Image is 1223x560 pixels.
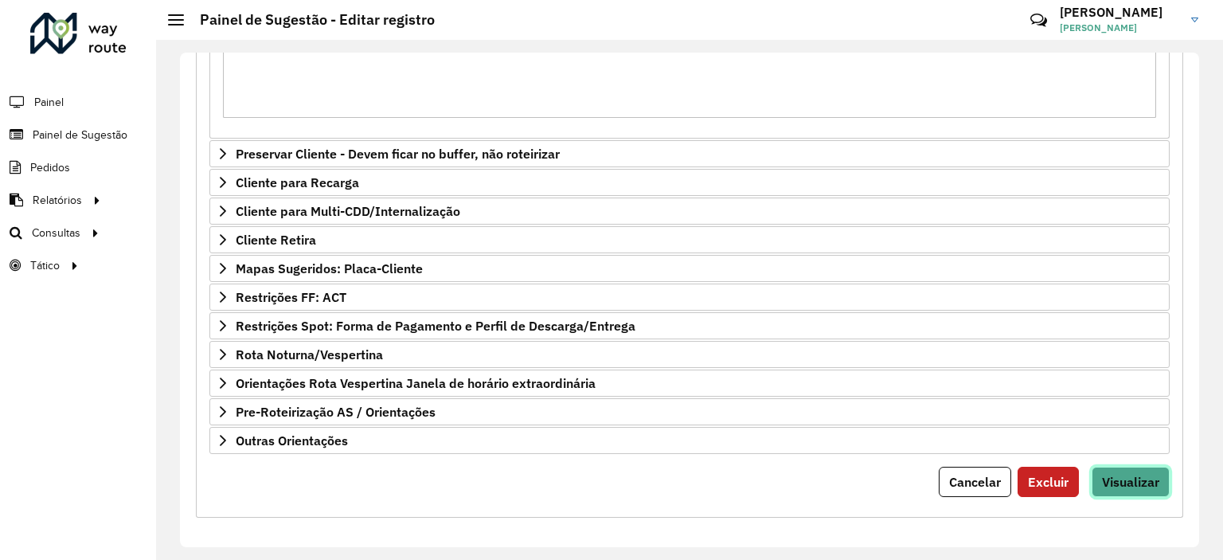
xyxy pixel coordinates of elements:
span: Excluir [1028,474,1069,490]
span: Rota Noturna/Vespertina [236,348,383,361]
a: Restrições FF: ACT [209,284,1170,311]
h3: [PERSON_NAME] [1060,5,1179,20]
span: Cancelar [949,474,1001,490]
span: Preservar Cliente - Devem ficar no buffer, não roteirizar [236,147,560,160]
span: Cliente para Multi-CDD/Internalização [236,205,460,217]
button: Excluir [1018,467,1079,497]
a: Rota Noturna/Vespertina [209,341,1170,368]
span: Painel [34,94,64,111]
button: Cancelar [939,467,1011,497]
span: Visualizar [1102,474,1159,490]
a: Outras Orientações [209,427,1170,454]
a: Pre-Roteirização AS / Orientações [209,398,1170,425]
span: Painel de Sugestão [33,127,127,143]
a: Preservar Cliente - Devem ficar no buffer, não roteirizar [209,140,1170,167]
span: Cliente Retira [236,233,316,246]
span: Pedidos [30,159,70,176]
a: Cliente Retira [209,226,1170,253]
span: Outras Orientações [236,434,348,447]
span: Restrições Spot: Forma de Pagamento e Perfil de Descarga/Entrega [236,319,635,332]
button: Visualizar [1092,467,1170,497]
span: Restrições FF: ACT [236,291,346,303]
a: Orientações Rota Vespertina Janela de horário extraordinária [209,370,1170,397]
h2: Painel de Sugestão - Editar registro [184,11,435,29]
span: Relatórios [33,192,82,209]
span: Orientações Rota Vespertina Janela de horário extraordinária [236,377,596,390]
a: Mapas Sugeridos: Placa-Cliente [209,255,1170,282]
a: Contato Rápido [1022,3,1056,37]
span: [PERSON_NAME] [1060,21,1179,35]
span: Cliente para Recarga [236,176,359,189]
a: Cliente para Recarga [209,169,1170,196]
span: Tático [30,257,60,274]
span: Mapas Sugeridos: Placa-Cliente [236,262,423,275]
a: Cliente para Multi-CDD/Internalização [209,198,1170,225]
span: Pre-Roteirização AS / Orientações [236,405,436,418]
a: Restrições Spot: Forma de Pagamento e Perfil de Descarga/Entrega [209,312,1170,339]
span: Consultas [32,225,80,241]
